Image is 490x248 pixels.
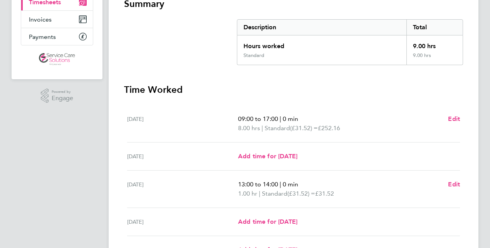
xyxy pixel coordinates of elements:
div: Description [237,20,406,35]
span: | [280,115,281,122]
h3: Time Worked [124,84,463,96]
a: Edit [448,114,460,124]
span: Powered by [52,89,73,95]
div: Standard [243,52,264,59]
div: [DATE] [127,114,238,133]
div: Hours worked [237,35,406,52]
div: Summary [237,19,463,65]
div: 9.00 hrs [406,52,463,65]
span: | [259,190,260,197]
a: Payments [21,28,93,45]
div: 9.00 hrs [406,35,463,52]
span: | [280,181,281,188]
a: Add time for [DATE] [238,152,297,161]
span: (£31.52) = [290,124,318,132]
span: 13:00 to 14:00 [238,181,278,188]
a: Go to home page [21,53,93,65]
span: Payments [29,33,56,40]
span: Add time for [DATE] [238,152,297,160]
span: 0 min [283,181,298,188]
span: 0 min [283,115,298,122]
a: Invoices [21,11,93,28]
span: Standard [262,189,287,198]
span: 09:00 to 17:00 [238,115,278,122]
span: 1.00 hr [238,190,257,197]
span: Standard [265,124,290,133]
span: £252.16 [318,124,340,132]
a: Powered byEngage [41,89,74,103]
span: Add time for [DATE] [238,218,297,225]
span: Edit [448,181,460,188]
div: Total [406,20,463,35]
span: Invoices [29,16,52,23]
a: Add time for [DATE] [238,217,297,226]
span: Edit [448,115,460,122]
span: Engage [52,95,73,102]
div: [DATE] [127,217,238,226]
span: 8.00 hrs [238,124,260,132]
div: [DATE] [127,152,238,161]
img: servicecare-logo-retina.png [39,53,75,65]
span: (£31.52) = [287,190,315,197]
span: £31.52 [315,190,334,197]
a: Edit [448,180,460,189]
span: | [262,124,263,132]
div: [DATE] [127,180,238,198]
